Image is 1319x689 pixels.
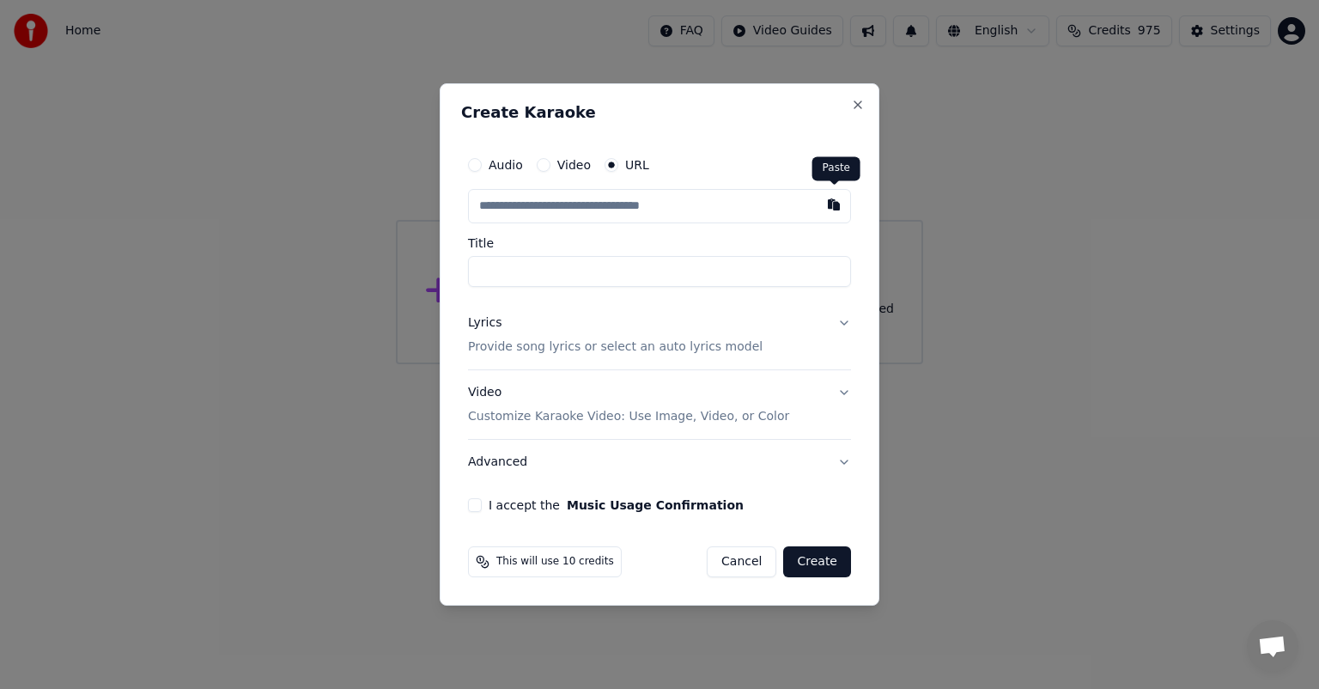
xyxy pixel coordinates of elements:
[468,408,789,425] p: Customize Karaoke Video: Use Image, Video, or Color
[468,370,851,439] button: VideoCustomize Karaoke Video: Use Image, Video, or Color
[812,156,860,180] div: Paste
[625,159,649,171] label: URL
[468,338,763,356] p: Provide song lyrics or select an auto lyrics model
[468,440,851,485] button: Advanced
[707,546,776,577] button: Cancel
[468,384,789,425] div: Video
[783,546,851,577] button: Create
[567,499,744,511] button: I accept the
[496,555,614,569] span: This will use 10 credits
[468,301,851,369] button: LyricsProvide song lyrics or select an auto lyrics model
[489,499,744,511] label: I accept the
[489,159,523,171] label: Audio
[468,314,501,332] div: Lyrics
[557,159,591,171] label: Video
[461,105,858,120] h2: Create Karaoke
[468,237,851,249] label: Title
